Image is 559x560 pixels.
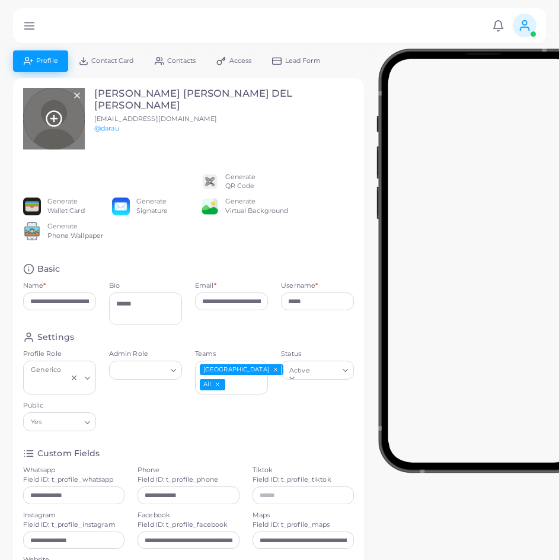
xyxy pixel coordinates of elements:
div: Generate QR Code [225,173,256,192]
h3: [PERSON_NAME] [PERSON_NAME] DEL [PERSON_NAME] [94,88,354,112]
label: Public [23,401,96,411]
label: Teams [195,349,268,359]
span: Yes [30,416,44,428]
button: Clear Selected [70,373,78,383]
input: Search for option [312,364,338,377]
span: Generico [30,364,63,376]
img: qr2.png [201,173,219,190]
div: Search for option [109,361,182,380]
img: e64e04433dee680bcc62d3a6779a8f701ecaf3be228fb80ea91b313d80e16e10.png [201,198,219,215]
div: Search for option [195,361,268,394]
button: Deselect All [213,380,222,389]
span: [EMAIL_ADDRESS][DOMAIN_NAME] [94,114,217,123]
img: email.png [112,198,130,215]
label: Maps Field ID: t_profile_maps [253,511,330,530]
div: Generate Wallet Card [47,197,85,216]
div: Search for option [281,361,354,380]
input: Search for option [226,378,285,392]
span: Lead Form [285,58,321,64]
input: Search for option [114,364,166,377]
label: Name [23,281,46,291]
div: Generate Signature [136,197,168,216]
label: Username [281,281,318,291]
label: Email [195,281,216,291]
input: Search for option [44,415,79,428]
span: Access [229,58,252,64]
button: Deselect Veracruz [271,365,280,374]
span: [GEOGRAPHIC_DATA] [200,364,283,375]
div: Search for option [23,412,96,431]
a: @darau [94,124,119,132]
label: Phone Field ID: t_profile_phone [138,466,218,485]
div: Generate Virtual Background [225,197,289,216]
span: Active [288,364,311,377]
img: 522fc3d1c3555ff804a1a379a540d0107ed87845162a92721bf5e2ebbcc3ae6c.png [23,222,41,240]
label: Bio [109,281,182,291]
label: Profile Role [23,349,96,359]
input: Search for option [28,378,67,392]
h4: Custom Fields [37,448,100,459]
div: Search for option [23,361,96,394]
label: Whatsapp Field ID: t_profile_whatsapp [23,466,114,485]
h4: Settings [37,332,74,343]
span: All [200,379,225,390]
label: Admin Role [109,349,182,359]
img: apple-wallet.png [23,198,41,215]
label: Status [281,349,354,359]
span: Profile [36,58,58,64]
h4: Basic [37,263,60,275]
label: Instagram Field ID: t_profile_instagram [23,511,116,530]
label: Tiktok Field ID: t_profile_tiktok [253,466,331,485]
span: Contact Card [91,58,133,64]
span: Contacts [167,58,196,64]
div: Generate Phone Wallpaper [47,222,104,241]
label: Facebook Field ID: t_profile_facebook [138,511,228,530]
